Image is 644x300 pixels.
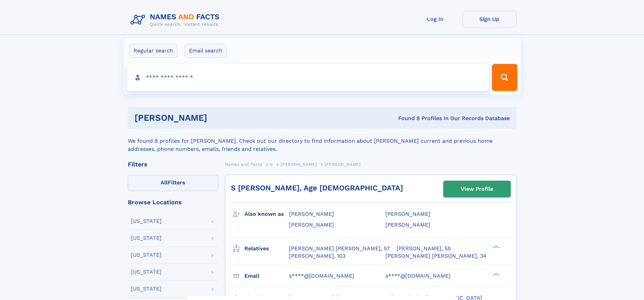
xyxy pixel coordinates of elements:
[462,11,517,27] a: Sign Up
[303,115,510,122] div: Found 8 Profiles In Our Records Database
[461,181,493,197] div: View Profile
[131,235,162,241] div: [US_STATE]
[128,199,218,205] div: Browse Locations
[281,160,317,168] a: [PERSON_NAME]
[397,245,451,252] a: [PERSON_NAME], 55
[161,179,168,186] span: All
[128,161,218,167] div: Filters
[492,64,517,91] button: Search Button
[231,184,403,192] a: S [PERSON_NAME], Age [DEMOGRAPHIC_DATA]
[131,286,162,292] div: [US_STATE]
[281,162,317,167] span: [PERSON_NAME]
[270,162,273,167] span: G
[244,208,289,220] h3: Also known as
[128,129,517,153] div: We found 8 profiles for [PERSON_NAME]. Check out our directory to find information about [PERSON_...
[289,245,390,252] a: [PERSON_NAME] [PERSON_NAME], 57
[289,211,334,217] span: [PERSON_NAME]
[492,272,500,276] div: ❯
[185,44,227,58] label: Email search
[325,162,361,167] span: [PERSON_NAME]
[289,252,345,260] a: [PERSON_NAME], 103
[131,218,162,224] div: [US_STATE]
[244,270,289,282] h3: Email
[444,181,510,197] a: View Profile
[385,211,430,217] span: [PERSON_NAME]
[244,243,289,254] h3: Relatives
[385,252,486,260] a: [PERSON_NAME] [PERSON_NAME], 34
[492,245,500,249] div: ❯
[385,222,430,228] span: [PERSON_NAME]
[270,160,273,168] a: G
[131,269,162,275] div: [US_STATE]
[127,64,489,91] input: search input
[128,175,218,191] label: Filters
[128,11,225,29] img: Logo Names and Facts
[129,44,177,58] label: Regular search
[135,114,303,122] h1: [PERSON_NAME]
[131,252,162,258] div: [US_STATE]
[289,222,334,228] span: [PERSON_NAME]
[408,11,462,27] a: Log In
[225,160,262,168] a: Names and Facts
